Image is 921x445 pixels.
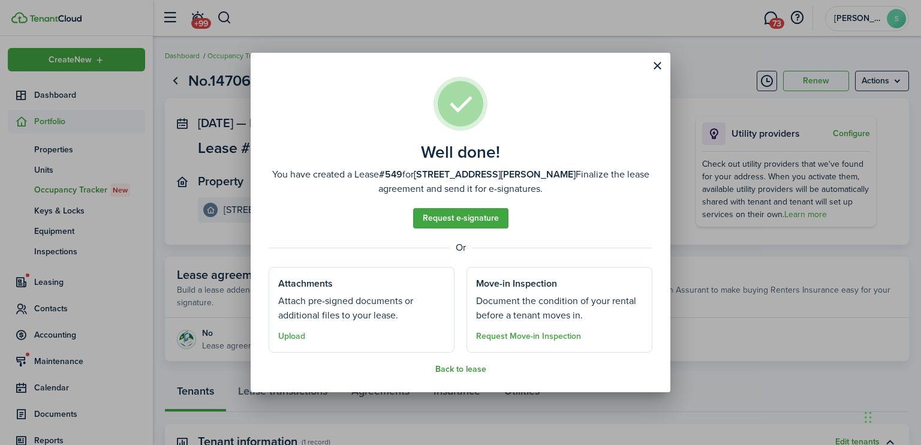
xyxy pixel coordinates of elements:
[413,208,508,228] a: Request e-signature
[414,167,576,181] b: [STREET_ADDRESS][PERSON_NAME]
[476,276,557,291] well-done-section-title: Move-in Inspection
[435,365,486,374] button: Back to lease
[278,332,305,341] button: Upload
[269,240,652,255] well-done-separator: Or
[647,56,667,76] button: Close modal
[865,399,872,435] div: Drag
[278,276,333,291] well-done-section-title: Attachments
[476,294,643,323] well-done-section-description: Document the condition of your rental before a tenant moves in.
[476,332,581,341] button: Request Move-in Inspection
[278,294,445,323] well-done-section-description: Attach pre-signed documents or additional files to your lease.
[269,167,652,196] well-done-description: You have created a Lease for Finalize the lease agreement and send it for e-signatures.
[421,143,500,162] well-done-title: Well done!
[861,387,921,445] iframe: Chat Widget
[379,167,402,181] b: #549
